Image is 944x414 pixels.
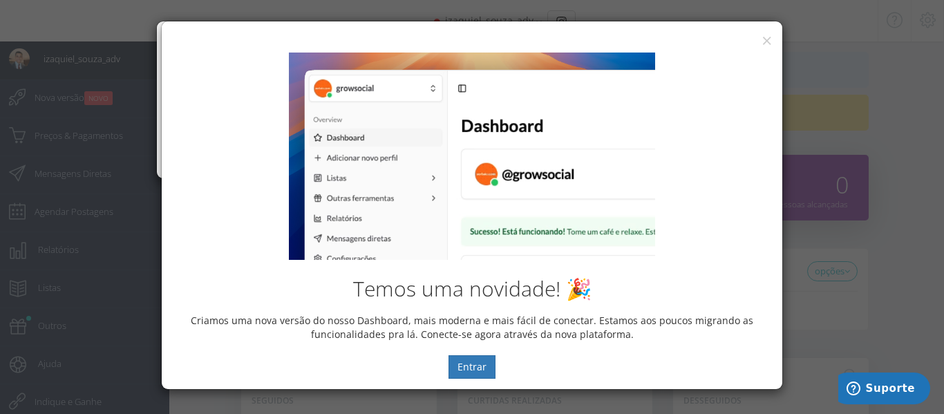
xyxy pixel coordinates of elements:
[762,31,772,50] button: ×
[172,314,772,341] p: Criamos uma nova versão do nosso Dashboard, mais moderna e mais fácil de conectar. Estamos aos po...
[449,355,495,379] button: Entrar
[172,277,772,300] h2: Temos uma novidade! 🎉
[289,53,655,260] img: New Dashboard
[838,373,930,407] iframe: Abre um widget para que você possa encontrar mais informações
